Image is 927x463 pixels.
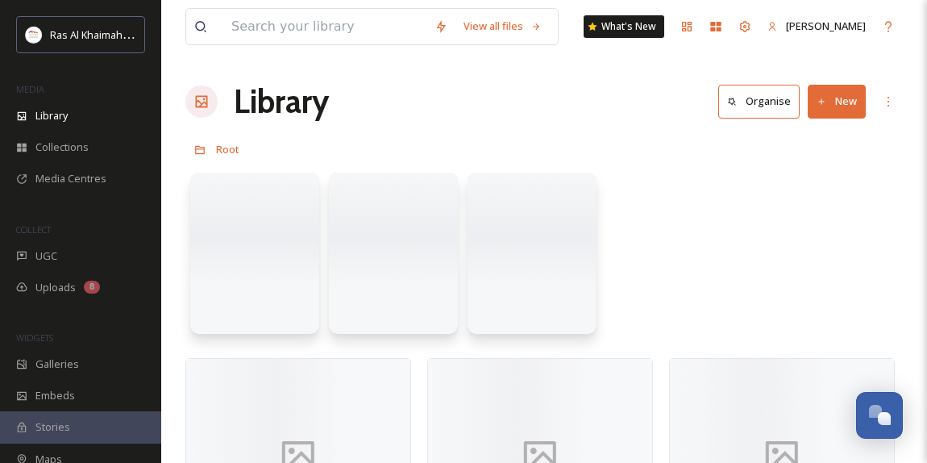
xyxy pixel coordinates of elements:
[584,15,664,38] a: What's New
[808,85,866,118] button: New
[84,281,100,294] div: 8
[786,19,866,33] span: [PERSON_NAME]
[856,392,903,439] button: Open Chat
[718,85,808,118] a: Organise
[234,77,329,126] a: Library
[26,27,42,43] img: Logo_RAKTDA_RGB-01.png
[16,223,51,236] span: COLLECT
[35,108,68,123] span: Library
[35,419,70,435] span: Stories
[35,280,76,295] span: Uploads
[35,357,79,372] span: Galleries
[455,10,550,42] a: View all files
[35,388,75,403] span: Embeds
[35,171,106,186] span: Media Centres
[16,83,44,95] span: MEDIA
[759,10,874,42] a: [PERSON_NAME]
[16,332,53,344] span: WIDGETS
[35,248,57,264] span: UGC
[50,27,278,42] span: Ras Al Khaimah Tourism Development Authority
[223,9,426,44] input: Search your library
[216,140,239,159] a: Root
[35,140,89,155] span: Collections
[718,85,800,118] button: Organise
[216,142,239,156] span: Root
